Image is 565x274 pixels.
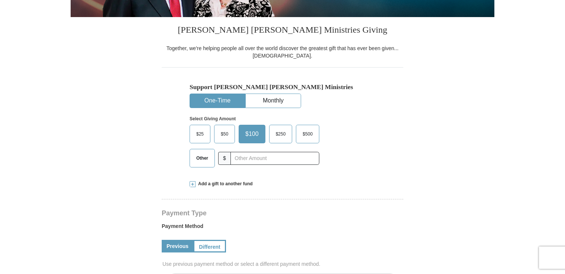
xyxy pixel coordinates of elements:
span: $25 [193,128,207,140]
span: $250 [272,128,290,140]
a: Different [193,240,226,252]
span: $ [218,152,231,165]
span: Other [193,153,212,164]
strong: Select Giving Amount [190,116,236,121]
div: Together, we're helping people all over the world discover the greatest gift that has ever been g... [162,45,403,59]
span: Use previous payment method or select a different payment method. [162,260,404,268]
span: $50 [217,128,232,140]
input: Other Amount [230,152,319,165]
button: One-Time [190,94,245,108]
h4: Payment Type [162,210,403,216]
h3: [PERSON_NAME] [PERSON_NAME] Ministries Giving [162,17,403,45]
button: Monthly [246,94,301,108]
h5: Support [PERSON_NAME] [PERSON_NAME] Ministries [190,83,375,91]
span: $500 [299,128,316,140]
label: Payment Method [162,222,403,234]
span: $100 [242,128,262,140]
a: Previous [162,240,193,252]
span: Add a gift to another fund [196,181,253,187]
